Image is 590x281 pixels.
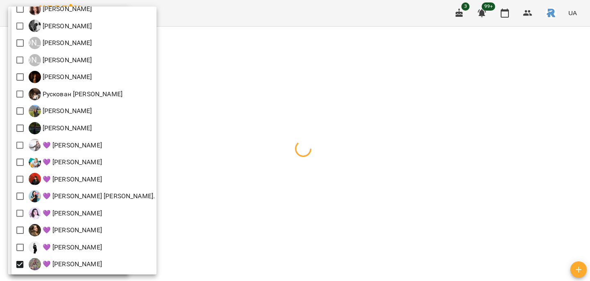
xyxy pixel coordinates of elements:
p: [PERSON_NAME] [41,4,92,14]
p: 💜 [PERSON_NAME] [41,225,102,235]
img: � [29,224,41,236]
p: [PERSON_NAME] [41,106,92,116]
a: Ш [PERSON_NAME] [29,122,92,134]
a: � 💜 [PERSON_NAME] [29,173,102,185]
p: [PERSON_NAME] [41,72,92,82]
div: 💜 Боєчко Даниїла Тарасівна [29,139,102,151]
img: � [29,207,41,220]
img: Ш [29,105,41,117]
a: Ш [PERSON_NAME] [29,105,92,117]
p: 💜 [PERSON_NAME] [41,157,102,167]
div: 💜 Ковальчук Юлія Олександрівна [29,207,102,220]
div: Кирилова Софія Сергіївна [29,20,92,32]
div: Книжник Ілля Віталійович [29,37,92,49]
a: � 💜 [PERSON_NAME] [29,224,102,236]
img: О [29,71,41,83]
a: К [PERSON_NAME] [29,3,92,15]
div: Оліярчук Поліна Сергіївна [29,71,92,83]
p: 💜 [PERSON_NAME] [41,208,102,218]
p: 💜 [PERSON_NAME] [41,242,102,252]
p: 💜 [PERSON_NAME] [PERSON_NAME]. [41,191,155,201]
a: � 💜 [PERSON_NAME] [29,139,102,151]
a: К [PERSON_NAME] [29,20,92,32]
p: Рускован [PERSON_NAME] [41,89,123,99]
p: [PERSON_NAME] [41,21,92,31]
img: К [29,3,41,15]
img: К [29,20,41,32]
p: [PERSON_NAME] [41,55,92,65]
a: [PERSON_NAME] [PERSON_NAME] [29,37,92,49]
a: � 💜 [PERSON_NAME] [29,156,102,168]
div: [PERSON_NAME] [29,37,41,49]
img: � [29,156,41,168]
img: Р [29,88,41,100]
a: � 💜 [PERSON_NAME] [29,241,102,254]
a: [PERSON_NAME] [PERSON_NAME] [29,54,92,66]
div: 💜 Москалюк Катерина Назаріївна [29,224,102,236]
a: � 💜 [PERSON_NAME] [29,258,102,270]
img: Ш [29,122,41,134]
p: 💜 [PERSON_NAME] [41,140,102,150]
a: Р Рускован [PERSON_NAME] [29,88,123,100]
p: 💜 [PERSON_NAME] [41,174,102,184]
div: Шумило Юстина Остапівна [29,122,92,134]
img: � [29,139,41,151]
div: Шамайло Наталія Миколаївна [29,105,92,117]
div: Лоза Олександра Ігорівна [29,54,92,66]
p: [PERSON_NAME] [41,38,92,48]
div: 💜 Григорович Юлія Дмитрівна [29,156,102,168]
img: � [29,190,41,202]
a: О [PERSON_NAME] [29,71,92,83]
div: 💜 Сосніцька Вероніка Павлівна [29,173,102,185]
a: � 💜 [PERSON_NAME] [PERSON_NAME]. [29,190,155,202]
div: Рускован Біанка Миколаївна [29,88,123,100]
div: [PERSON_NAME] [29,54,41,66]
p: 💜 [PERSON_NAME] [41,259,102,269]
img: � [29,258,41,270]
div: 💜 Челомбітько Варвара Олександр. [29,190,155,202]
div: Калашник Анастасія Володимирівна [29,3,92,15]
a: � 💜 [PERSON_NAME] [29,207,102,220]
img: � [29,173,41,185]
img: � [29,241,41,254]
p: [PERSON_NAME] [41,123,92,133]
